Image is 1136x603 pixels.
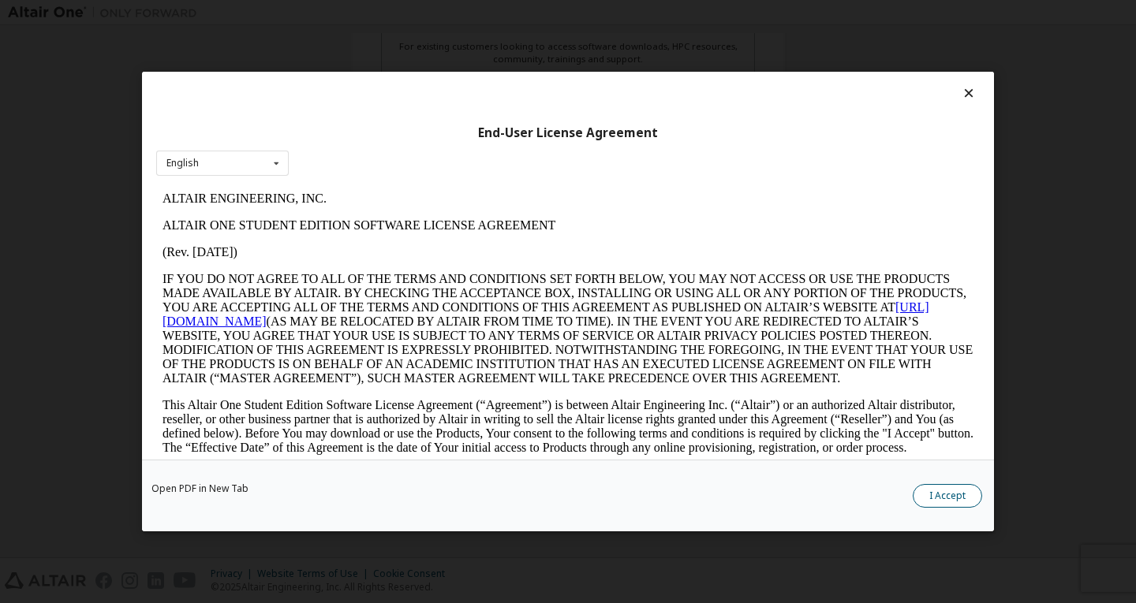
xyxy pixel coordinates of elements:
[166,158,199,168] div: English
[151,484,248,493] a: Open PDF in New Tab
[913,484,982,508] button: I Accept
[6,6,817,20] p: ALTAIR ENGINEERING, INC.
[156,125,980,141] div: End-User License Agreement
[6,115,773,143] a: [URL][DOMAIN_NAME]
[6,87,817,200] p: IF YOU DO NOT AGREE TO ALL OF THE TERMS AND CONDITIONS SET FORTH BELOW, YOU MAY NOT ACCESS OR USE...
[6,33,817,47] p: ALTAIR ONE STUDENT EDITION SOFTWARE LICENSE AGREEMENT
[6,213,817,270] p: This Altair One Student Edition Software License Agreement (“Agreement”) is between Altair Engine...
[6,60,817,74] p: (Rev. [DATE])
